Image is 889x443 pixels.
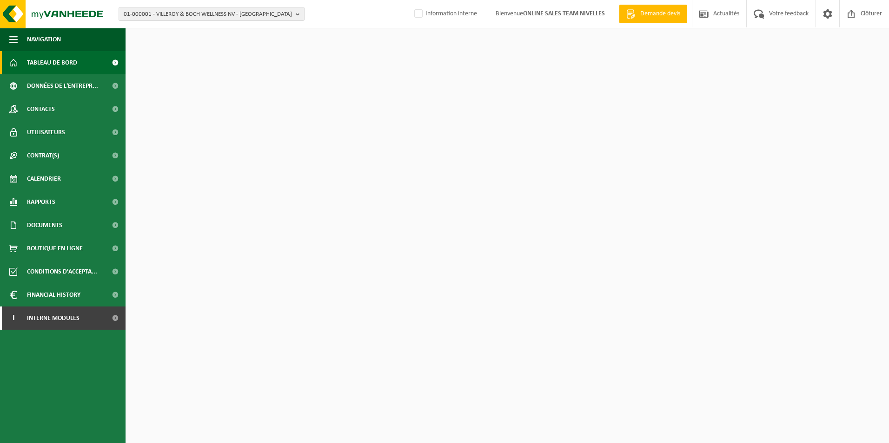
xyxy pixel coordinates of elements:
[27,306,80,330] span: Interne modules
[27,51,77,74] span: Tableau de bord
[27,214,62,237] span: Documents
[130,33,220,51] h2: Tableau de bord caché
[27,98,55,121] span: Contacts
[523,10,605,17] strong: ONLINE SALES TEAM NIVELLES
[27,144,59,167] span: Contrat(s)
[27,237,83,260] span: Boutique en ligne
[27,121,65,144] span: Utilisateurs
[27,167,61,190] span: Calendrier
[27,190,55,214] span: Rapports
[271,33,314,52] a: Afficher
[27,28,61,51] span: Navigation
[27,74,98,98] span: Données de l'entrepr...
[124,7,292,21] span: 01-000001 - VILLEROY & BOCH WELLNESS NV - [GEOGRAPHIC_DATA]
[119,7,305,21] button: 01-000001 - VILLEROY & BOCH WELLNESS NV - [GEOGRAPHIC_DATA]
[638,9,683,19] span: Demande devis
[27,260,97,283] span: Conditions d'accepta...
[9,306,18,330] span: I
[27,283,80,306] span: Financial History
[619,5,687,23] a: Demande devis
[278,39,298,46] span: Afficher
[412,7,477,21] label: Information interne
